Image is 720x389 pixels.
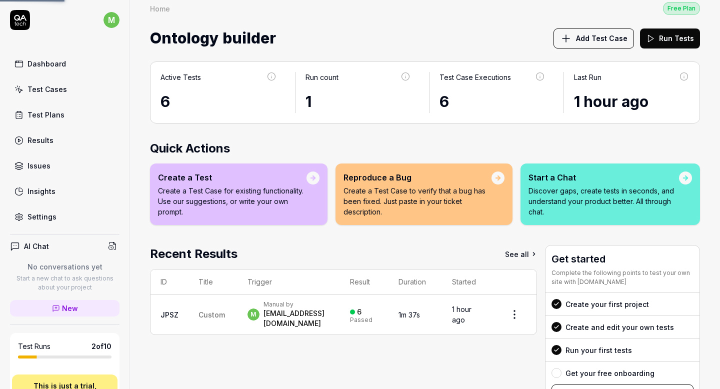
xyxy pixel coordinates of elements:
span: Ontology builder [150,25,276,51]
span: Add Test Case [576,33,627,43]
th: Duration [388,269,442,294]
div: Issues [27,160,50,171]
p: Start a new chat to ask questions about your project [10,274,119,292]
a: Issues [10,156,119,175]
time: 1 hour ago [574,92,648,110]
div: Test Case Executions [439,72,511,82]
time: 1 hour ago [452,305,471,324]
div: Test Plans [27,109,64,120]
th: Result [340,269,389,294]
div: 6 [160,90,277,113]
p: Create a Test Case to verify that a bug has been fixed. Just paste in your ticket description. [343,185,491,217]
div: Passed [350,317,372,323]
div: Complete the following points to test your own site with [DOMAIN_NAME] [551,268,693,286]
h2: Recent Results [150,245,237,263]
span: m [247,308,259,320]
button: m [103,10,119,30]
p: Create a Test Case for existing functionality. Use our suggestions, or write your own prompt. [158,185,306,217]
div: Reproduce a Bug [343,171,491,183]
div: 6 [357,307,361,316]
span: New [62,303,78,313]
div: Dashboard [27,58,66,69]
div: Run your first tests [565,345,632,355]
a: Dashboard [10,54,119,73]
th: Started [442,269,492,294]
div: Get your free onboarding [565,368,654,378]
div: Start a Chat [528,171,679,183]
th: ID [150,269,188,294]
span: 2 of 10 [91,341,111,351]
p: No conversations yet [10,261,119,272]
div: Create and edit your own tests [565,322,674,332]
div: Run count [305,72,338,82]
div: Results [27,135,53,145]
button: Add Test Case [553,28,634,48]
h5: Test Runs [18,342,50,351]
p: Discover gaps, create tests in seconds, and understand your product better. All through chat. [528,185,679,217]
a: Results [10,130,119,150]
div: [EMAIL_ADDRESS][DOMAIN_NAME] [263,308,330,328]
div: Create a Test [158,171,306,183]
a: See all [505,245,537,263]
div: 1 [305,90,411,113]
div: Create your first project [565,299,649,309]
th: Title [188,269,237,294]
div: 6 [439,90,545,113]
button: Free Plan [663,1,700,15]
div: Manual by [263,300,330,308]
div: Home [150,3,170,13]
a: Settings [10,207,119,226]
a: JPSZ [160,310,178,319]
span: Custom [198,310,225,319]
div: Settings [27,211,56,222]
h2: Quick Actions [150,139,700,157]
h3: Get started [551,251,693,266]
time: 1m 37s [398,310,420,319]
h4: AI Chat [24,241,49,251]
button: Run Tests [640,28,700,48]
a: New [10,300,119,316]
div: Last Run [574,72,601,82]
a: Test Cases [10,79,119,99]
div: Insights [27,186,55,196]
div: Test Cases [27,84,67,94]
a: Insights [10,181,119,201]
a: Test Plans [10,105,119,124]
span: m [103,12,119,28]
div: Active Tests [160,72,201,82]
th: Trigger [237,269,340,294]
